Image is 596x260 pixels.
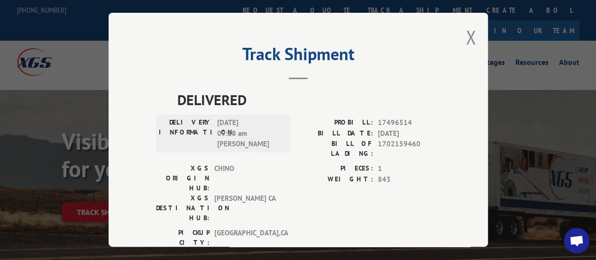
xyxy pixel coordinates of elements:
label: DELIVERY INFORMATION: [159,118,212,150]
span: [PERSON_NAME] CA [214,194,278,224]
span: 17496514 [378,118,440,129]
label: PICKUP CITY: [156,228,210,248]
span: [DATE] [378,128,440,139]
label: PROBILL: [298,118,373,129]
h2: Track Shipment [156,47,440,65]
label: XGS DESTINATION HUB: [156,194,210,224]
label: WEIGHT: [298,174,373,185]
label: BILL DATE: [298,128,373,139]
label: BILL OF LADING: [298,139,373,159]
div: Open chat [564,228,589,253]
span: [GEOGRAPHIC_DATA] , CA [214,228,278,248]
span: CHINO [214,164,278,194]
label: XGS ORIGIN HUB: [156,164,210,194]
button: Close modal [466,25,476,50]
span: [DATE] 09:10 am [PERSON_NAME] [217,118,281,150]
span: DELIVERED [177,90,440,111]
label: PIECES: [298,164,373,175]
span: 843 [378,174,440,185]
span: 1702159460 [378,139,440,159]
span: 1 [378,164,440,175]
